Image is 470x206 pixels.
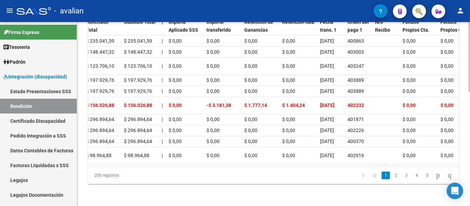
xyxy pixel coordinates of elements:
[124,153,149,158] span: $ 98.964,88
[162,88,163,94] span: |
[121,15,159,45] datatable-header-cell: Subsidio Total
[169,128,182,133] span: $ 0,00
[320,19,337,33] span: Fecha trans. 1
[348,153,364,158] span: 402916
[375,19,390,33] span: Nro Recibo
[86,153,111,158] span: $ 98.964,88
[86,102,114,108] span: $ 156.026,88
[403,153,416,158] span: $ 0,00
[382,172,390,179] a: 1
[359,172,368,179] a: go to first page
[162,63,163,69] span: |
[392,172,400,179] a: 2
[440,63,453,69] span: $ 0,00
[244,38,257,44] span: $ 0,00
[206,128,220,133] span: $ 0,00
[403,102,416,108] span: $ 0,00
[403,19,429,41] span: Fondos Propios Cta. Disca.
[320,49,334,55] span: [DATE]
[88,167,161,184] div: 206 registros
[412,170,422,181] li: page 4
[242,15,279,45] datatable-header-cell: Retencion de Ganancias
[162,77,163,83] span: |
[124,117,152,122] span: $ 296.894,64
[166,15,204,45] datatable-header-cell: Importe Aplicado SSS
[440,128,453,133] span: $ 0,00
[169,63,182,69] span: $ 0,00
[244,128,257,133] span: $ 0,00
[204,15,242,45] datatable-header-cell: Importe transferido
[86,19,108,33] span: Solicitado Total
[320,63,334,69] span: [DATE]
[320,153,334,158] span: [DATE]
[86,77,114,83] span: $ 197.929,76
[403,117,416,122] span: $ 0,00
[317,15,345,45] datatable-header-cell: Fecha trans. 1
[169,88,182,94] span: $ 0,00
[206,153,220,158] span: $ 0,00
[206,63,220,69] span: $ 0,00
[282,102,305,108] span: $ 1.404,24
[391,170,401,181] li: page 2
[348,139,364,144] span: 400370
[86,117,114,122] span: $ 296.894,64
[124,63,152,69] span: $ 123.706,10
[403,88,416,94] span: $ 0,00
[206,117,220,122] span: $ 0,00
[169,102,182,108] span: $ 0,00
[206,49,220,55] span: $ 0,00
[169,117,182,122] span: $ 0,00
[348,19,369,33] span: Orden del pago 1
[162,153,163,158] span: |
[282,19,314,25] span: Retencion IIBB
[206,88,220,94] span: $ 0,00
[320,128,334,133] span: [DATE]
[124,49,152,55] span: $ 148.447,32
[169,77,182,83] span: $ 0,00
[282,49,295,55] span: $ 0,00
[162,139,163,144] span: |
[83,15,121,45] datatable-header-cell: Solicitado Total
[282,88,295,94] span: $ 0,00
[86,88,114,94] span: $ 197.929,76
[403,63,416,69] span: $ 0,00
[124,77,152,83] span: $ 197.929,76
[282,63,295,69] span: $ 0,00
[244,88,257,94] span: $ 0,00
[282,139,295,144] span: $ 0,00
[169,49,182,55] span: $ 0,00
[86,49,114,55] span: $ 148.447,32
[440,88,453,94] span: $ 0,00
[169,38,182,44] span: $ 0,00
[244,139,257,144] span: $ 0,00
[244,153,257,158] span: $ 0,00
[124,88,152,94] span: $ 197.929,76
[320,102,334,108] span: [DATE]
[86,63,114,69] span: $ 123.706,10
[440,117,453,122] span: $ 0,00
[244,77,257,83] span: $ 0,00
[348,63,364,69] span: 403247
[440,19,468,41] span: Fondos Propios Otra Cta.
[447,183,463,199] div: Open Intercom Messenger
[445,172,455,179] a: go to last page
[124,128,152,133] span: $ 296.894,64
[124,102,152,108] span: $ 156.026,88
[320,38,334,44] span: [DATE]
[159,15,166,45] datatable-header-cell: |
[162,117,163,122] span: |
[401,170,412,181] li: page 3
[348,49,364,55] span: 403003
[86,139,114,144] span: $ 296.894,64
[381,170,391,181] li: page 1
[403,139,416,144] span: $ 0,00
[320,88,334,94] span: [DATE]
[169,19,198,33] span: Importe Aplicado SSS
[403,128,416,133] span: $ 0,00
[206,139,220,144] span: $ 0,00
[124,38,152,44] span: $ 235.041,59
[169,139,182,144] span: $ 0,00
[282,38,295,44] span: $ 0,00
[348,128,364,133] span: 402226
[3,73,67,80] span: Integración (discapacidad)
